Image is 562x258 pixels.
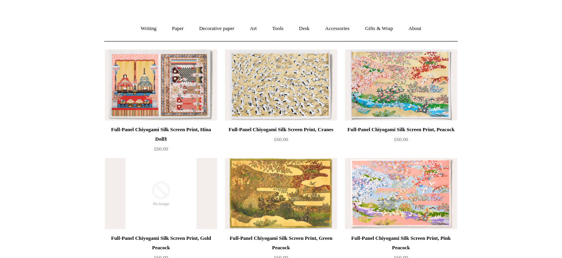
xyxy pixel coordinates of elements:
a: Desk [292,18,317,39]
span: £60.00 [274,136,288,142]
div: Full-Panel Chiyogami Silk Screen Print, Green Peacock [227,234,335,252]
div: Full-Panel Chiyogami Silk Screen Print, Pink Peacock [347,234,455,252]
a: Accessories [318,18,357,39]
a: Full-Panel Chiyogami Silk Screen Print, Hina Doll§ £60.00 [105,125,217,157]
img: Full-Panel Chiyogami Silk Screen Print, Pink Peacock [345,158,457,229]
div: Full-Panel Chiyogami Silk Screen Print, Hina Doll§ [107,125,215,144]
a: About [401,18,429,39]
img: no-image-2048-a2addb12_grande.gif [105,158,217,229]
a: Full-Panel Chiyogami Silk Screen Print, Hina Doll§ Full-Panel Chiyogami Silk Screen Print, Hina D... [105,49,217,121]
a: Full-Panel Chiyogami Silk Screen Print, Cranes Full-Panel Chiyogami Silk Screen Print, Cranes [225,49,337,121]
img: Full-Panel Chiyogami Silk Screen Print, Green Peacock [225,158,337,229]
a: Full-Panel Chiyogami Silk Screen Print, Peacock £60.00 [345,125,457,157]
a: Art [243,18,264,39]
div: Full-Panel Chiyogami Silk Screen Print, Gold Peacock [107,234,215,252]
span: £60.00 [394,136,408,142]
a: Paper [165,18,191,39]
a: Full-Panel Chiyogami Silk Screen Print, Green Peacock Full-Panel Chiyogami Silk Screen Print, Gre... [225,158,337,229]
img: Full-Panel Chiyogami Silk Screen Print, Hina Doll§ [105,49,217,121]
a: Full-Panel Chiyogami Silk Screen Print, Peacock Full-Panel Chiyogami Silk Screen Print, Peacock [345,49,457,121]
a: Full-Panel Chiyogami Silk Screen Print, Cranes £60.00 [225,125,337,157]
div: Full-Panel Chiyogami Silk Screen Print, Cranes [227,125,335,134]
div: Full-Panel Chiyogami Silk Screen Print, Peacock [347,125,455,134]
img: Full-Panel Chiyogami Silk Screen Print, Cranes [225,49,337,121]
a: Gifts & Wrap [358,18,400,39]
a: Full-Panel Chiyogami Silk Screen Print, Pink Peacock Full-Panel Chiyogami Silk Screen Print, Pink... [345,158,457,229]
a: Decorative paper [192,18,242,39]
span: £60.00 [154,146,168,152]
a: Tools [265,18,291,39]
a: Writing [134,18,164,39]
img: Full-Panel Chiyogami Silk Screen Print, Peacock [345,49,457,121]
